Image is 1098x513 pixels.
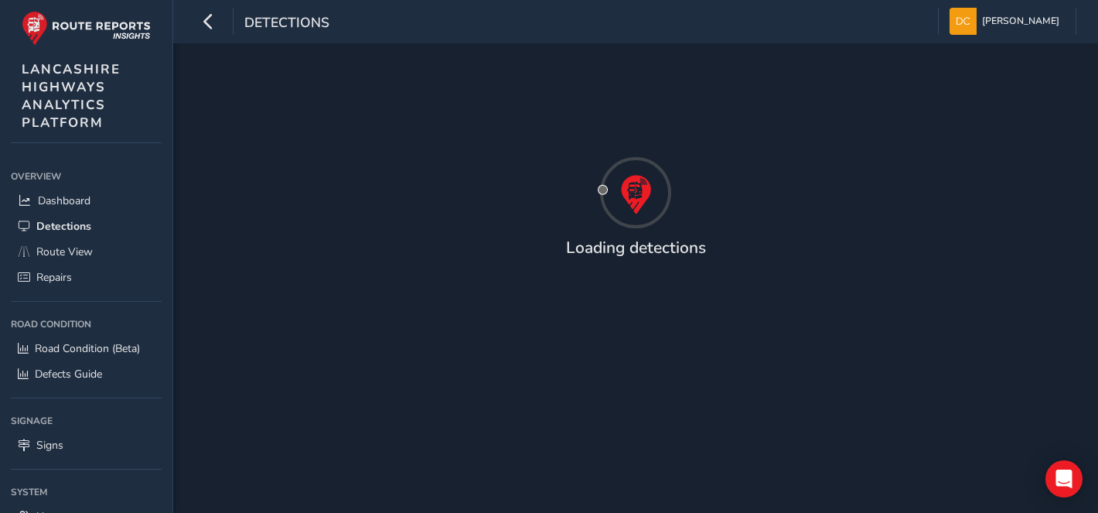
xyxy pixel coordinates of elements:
[36,438,63,453] span: Signs
[566,238,706,258] h4: Loading detections
[11,433,162,458] a: Signs
[36,270,72,285] span: Repairs
[11,214,162,239] a: Detections
[244,13,329,35] span: Detections
[22,11,151,46] img: rr logo
[11,188,162,214] a: Dashboard
[11,409,162,433] div: Signage
[950,8,1065,35] button: [PERSON_NAME]
[11,313,162,336] div: Road Condition
[36,219,91,234] span: Detections
[35,367,102,381] span: Defects Guide
[950,8,977,35] img: diamond-layout
[35,341,140,356] span: Road Condition (Beta)
[36,245,93,259] span: Route View
[982,8,1059,35] span: [PERSON_NAME]
[11,481,162,504] div: System
[11,361,162,387] a: Defects Guide
[22,60,121,132] span: LANCASHIRE HIGHWAYS ANALYTICS PLATFORM
[38,193,90,208] span: Dashboard
[11,239,162,265] a: Route View
[11,165,162,188] div: Overview
[11,336,162,361] a: Road Condition (Beta)
[11,265,162,290] a: Repairs
[1045,460,1083,498] div: Open Intercom Messenger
